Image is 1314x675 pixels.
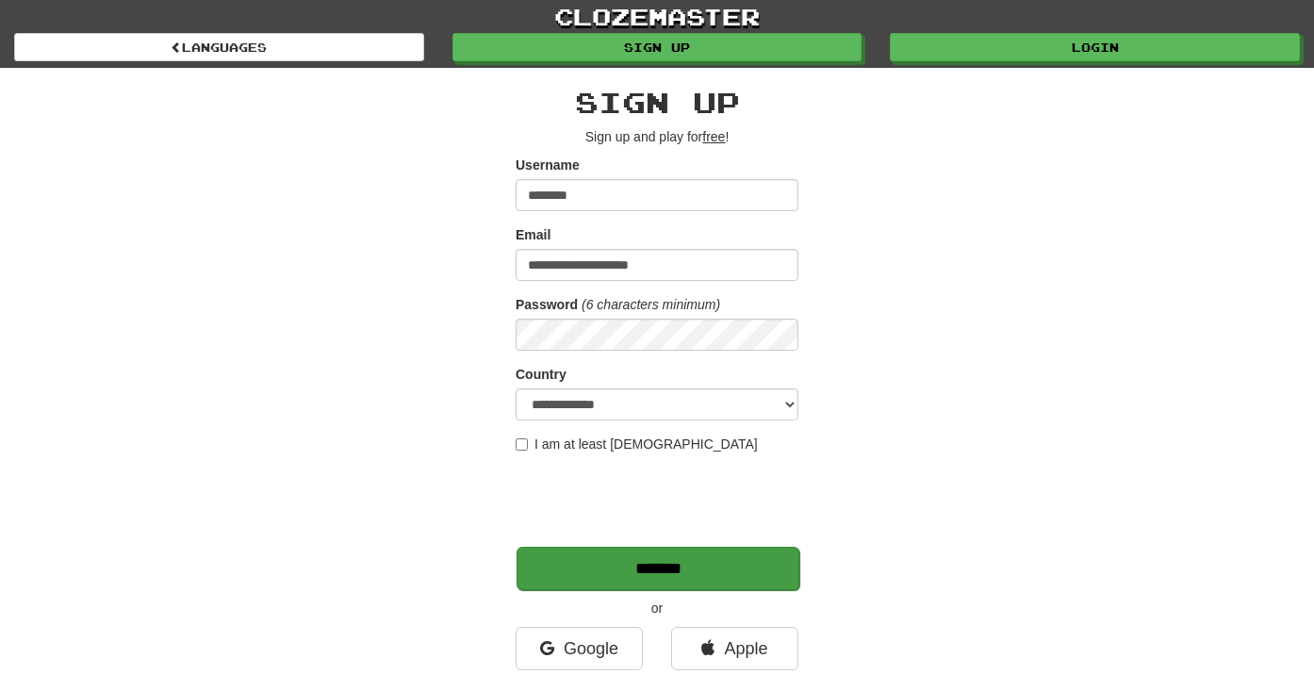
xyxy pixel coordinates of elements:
h2: Sign up [516,87,798,118]
iframe: reCAPTCHA [516,463,802,536]
label: Password [516,295,578,314]
a: Languages [14,33,424,61]
u: free [702,129,725,144]
label: I am at least [DEMOGRAPHIC_DATA] [516,435,758,453]
em: (6 characters minimum) [582,297,720,312]
label: Username [516,156,580,174]
a: Apple [671,627,798,670]
a: Login [890,33,1300,61]
a: Google [516,627,643,670]
label: Email [516,225,550,244]
input: I am at least [DEMOGRAPHIC_DATA] [516,438,528,451]
p: or [516,599,798,617]
a: Sign up [452,33,862,61]
p: Sign up and play for ! [516,127,798,146]
label: Country [516,365,567,384]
